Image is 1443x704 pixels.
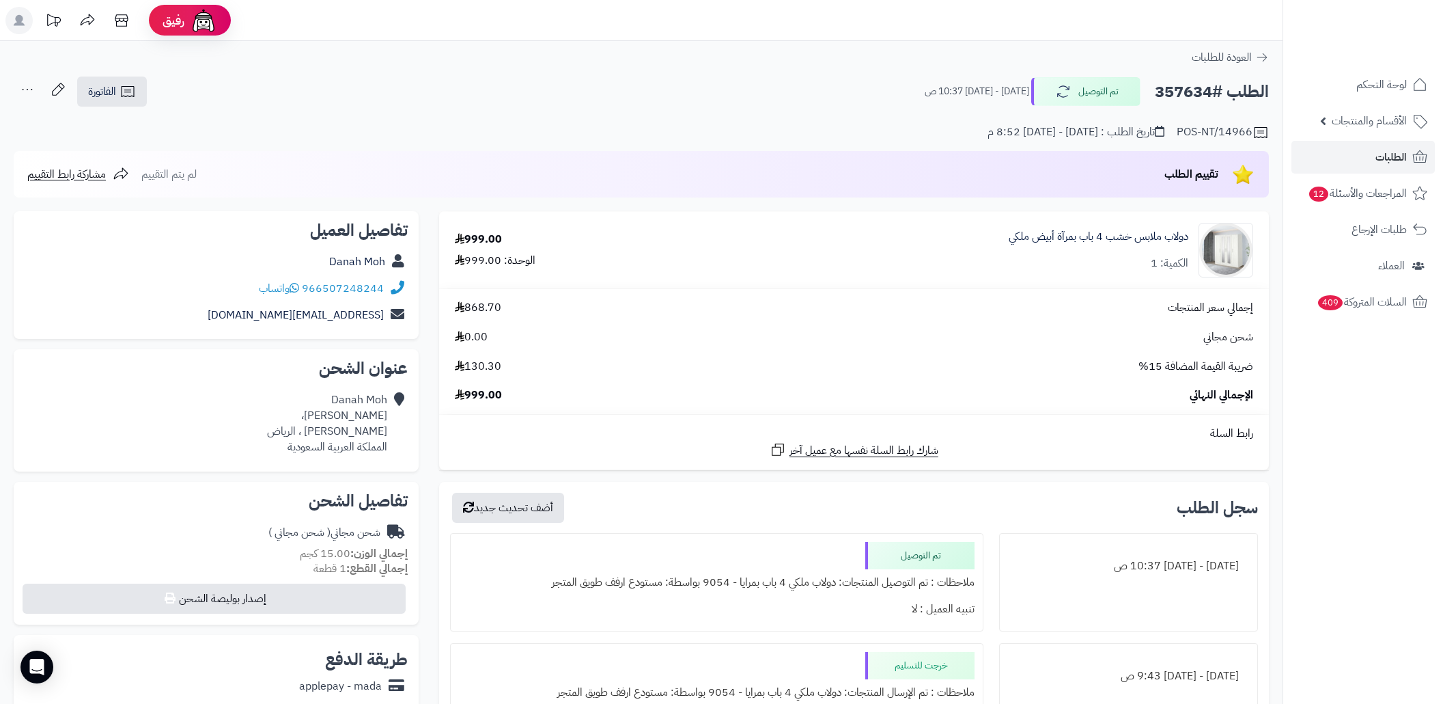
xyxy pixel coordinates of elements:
img: 1733065084-1-90x90.jpg [1199,223,1252,277]
div: [DATE] - [DATE] 10:37 ص [1008,553,1249,580]
a: مشاركة رابط التقييم [27,166,129,182]
span: إجمالي سعر المنتجات [1168,300,1253,316]
h2: تفاصيل الشحن [25,493,408,509]
h3: سجل الطلب [1177,500,1258,516]
a: [EMAIL_ADDRESS][DOMAIN_NAME] [208,307,384,323]
a: Danah Moh [329,254,385,270]
small: 1 قطعة [313,560,408,577]
button: أضف تحديث جديد [452,493,564,523]
div: Danah Moh [PERSON_NAME]، [PERSON_NAME] ، الرياض المملكة العربية السعودية [267,392,387,455]
span: شحن مجاني [1203,329,1253,345]
div: تنبيه العميل : لا [459,596,975,623]
img: logo-2.png [1350,38,1430,67]
a: الفاتورة [77,77,147,107]
div: خرجت للتسليم [865,652,975,679]
div: applepay - mada [299,679,382,694]
a: 966507248244 [302,280,384,297]
a: شارك رابط السلة نفسها مع عميل آخر [770,442,938,459]
strong: إجمالي القطع: [346,560,408,577]
div: تاريخ الطلب : [DATE] - [DATE] 8:52 م [987,124,1164,140]
span: الطلبات [1375,148,1407,167]
a: الطلبات [1291,141,1435,174]
small: 15.00 كجم [300,545,408,562]
strong: إجمالي الوزن: [350,545,408,562]
a: دولاب ملابس خشب 4 باب بمرآة أبيض ملكي [1009,229,1188,245]
div: الوحدة: 999.00 [455,253,535,269]
a: السلات المتروكة409 [1291,286,1435,319]
span: 999.00 [455,388,502,403]
span: تقييم الطلب [1164,166,1218,182]
a: طلبات الإرجاع [1291,213,1435,246]
span: لم يتم التقييم [141,166,197,182]
a: تحديثات المنصة [36,7,70,38]
span: شارك رابط السلة نفسها مع عميل آخر [789,443,938,459]
a: العودة للطلبات [1192,49,1269,66]
span: الأقسام والمنتجات [1332,111,1407,131]
div: [DATE] - [DATE] 9:43 ص [1008,663,1249,690]
span: رفيق [163,12,184,29]
div: ملاحظات : تم التوصيل المنتجات: دولاب ملكي 4 باب بمرايا - 9054 بواسطة: مستودع ارفف طويق المتجر [459,569,975,596]
h2: تفاصيل العميل [25,222,408,239]
img: ai-face.png [190,7,217,34]
span: طلبات الإرجاع [1351,220,1407,239]
a: المراجعات والأسئلة12 [1291,177,1435,210]
span: 130.30 [455,359,501,375]
span: 12 [1309,187,1328,202]
button: تم التوصيل [1031,77,1140,106]
span: السلات المتروكة [1317,293,1407,312]
span: 409 [1318,295,1343,310]
div: رابط السلة [445,426,1263,442]
h2: طريقة الدفع [325,651,408,668]
div: تم التوصيل [865,542,975,569]
h2: عنوان الشحن [25,360,408,377]
button: إصدار بوليصة الشحن [23,584,406,614]
span: العودة للطلبات [1192,49,1252,66]
div: 999.00 [455,232,502,247]
span: لوحة التحكم [1356,75,1407,94]
span: 868.70 [455,300,501,316]
span: مشاركة رابط التقييم [27,166,106,182]
div: الكمية: 1 [1151,256,1188,271]
span: ضريبة القيمة المضافة 15% [1138,359,1253,375]
small: [DATE] - [DATE] 10:37 ص [925,85,1029,98]
a: العملاء [1291,249,1435,282]
div: POS-NT/14966 [1177,124,1269,141]
a: لوحة التحكم [1291,68,1435,101]
span: المراجعات والأسئلة [1308,184,1407,203]
span: العملاء [1378,256,1405,275]
span: الفاتورة [88,83,116,100]
div: Open Intercom Messenger [20,651,53,683]
span: 0.00 [455,329,488,345]
div: شحن مجاني [268,525,380,541]
span: ( شحن مجاني ) [268,524,331,541]
h2: الطلب #357634 [1155,78,1269,106]
a: واتساب [259,280,299,297]
span: الإجمالي النهائي [1190,388,1253,403]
